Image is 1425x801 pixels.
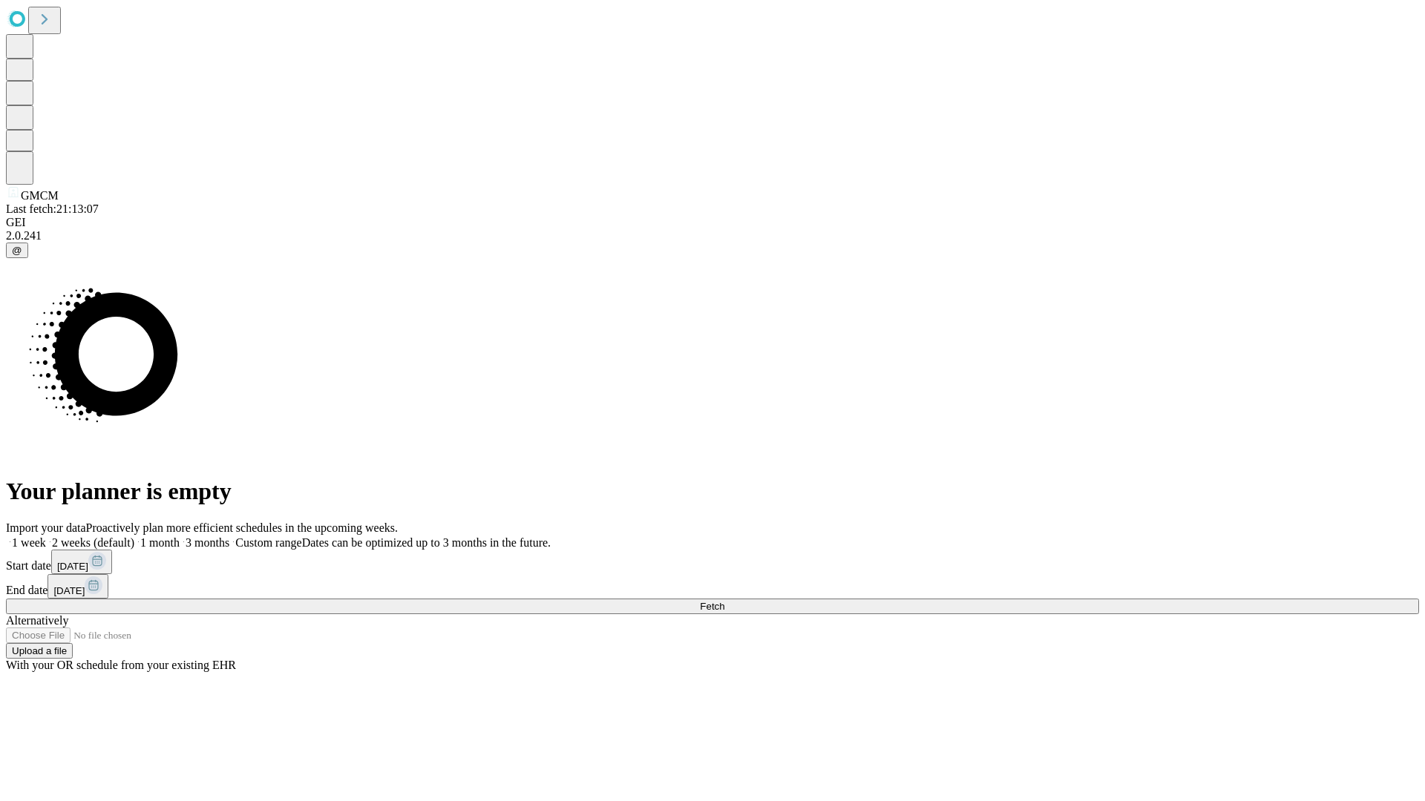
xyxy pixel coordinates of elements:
[6,243,28,258] button: @
[12,245,22,256] span: @
[6,643,73,659] button: Upload a file
[6,614,68,627] span: Alternatively
[6,659,236,671] span: With your OR schedule from your existing EHR
[700,601,724,612] span: Fetch
[6,574,1419,599] div: End date
[6,550,1419,574] div: Start date
[47,574,108,599] button: [DATE]
[12,536,46,549] span: 1 week
[6,229,1419,243] div: 2.0.241
[53,585,85,596] span: [DATE]
[86,521,398,534] span: Proactively plan more efficient schedules in the upcoming weeks.
[186,536,229,549] span: 3 months
[140,536,180,549] span: 1 month
[57,561,88,572] span: [DATE]
[235,536,301,549] span: Custom range
[52,536,134,549] span: 2 weeks (default)
[6,599,1419,614] button: Fetch
[6,216,1419,229] div: GEI
[302,536,551,549] span: Dates can be optimized up to 3 months in the future.
[21,189,59,202] span: GMCM
[6,202,99,215] span: Last fetch: 21:13:07
[6,478,1419,505] h1: Your planner is empty
[51,550,112,574] button: [DATE]
[6,521,86,534] span: Import your data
